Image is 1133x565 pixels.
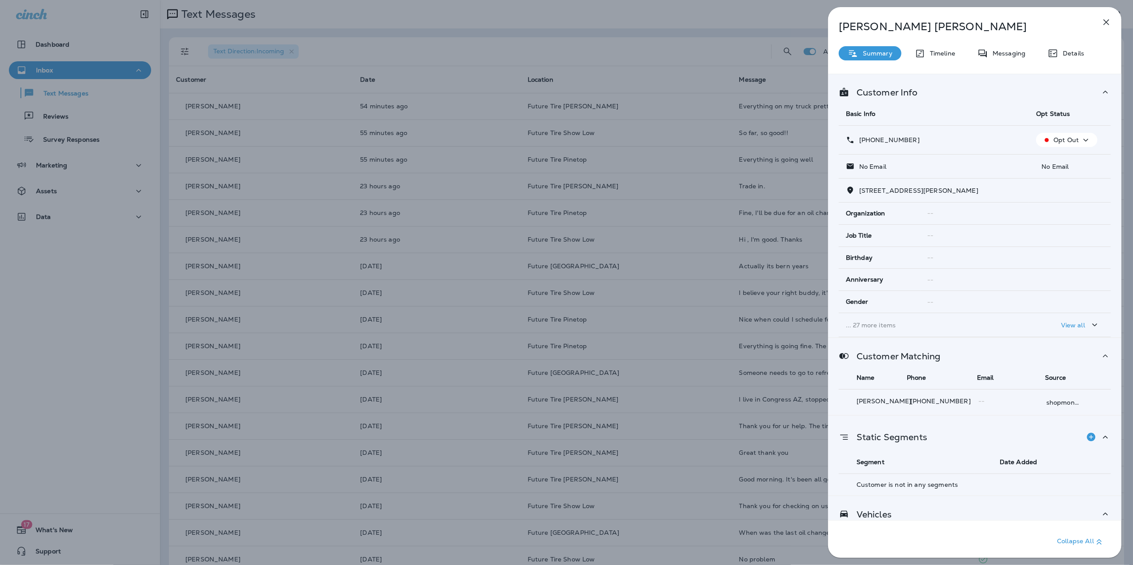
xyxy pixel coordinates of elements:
[1036,163,1104,170] p: No Email
[1046,399,1082,406] p: shopmonkey
[859,187,978,195] span: [STREET_ADDRESS][PERSON_NAME]
[1061,322,1085,329] p: View all
[858,50,893,57] p: Summary
[925,50,955,57] p: Timeline
[857,481,1093,488] p: Customer is not in any segments
[1000,458,1037,466] span: Date Added
[928,276,934,284] span: --
[849,353,941,360] p: Customer Matching
[849,511,892,518] p: Vehicles
[928,254,934,262] span: --
[1082,428,1100,446] button: Add to Static Segment
[857,374,875,382] span: Name
[846,322,1022,329] p: ... 27 more items
[846,210,885,217] span: Organization
[857,398,914,405] p: [PERSON_NAME]
[857,458,885,466] span: Segment
[846,276,884,283] span: Anniversary
[849,89,918,96] p: Customer Info
[1057,317,1104,333] button: View all
[977,374,994,382] span: Email
[855,136,920,143] p: [PHONE_NUMBER]
[928,298,934,306] span: --
[978,397,985,405] span: --
[1036,110,1070,118] span: Opt Status
[910,398,977,405] p: [PHONE_NUMBER]
[1057,537,1105,547] p: Collapse All
[1045,374,1066,382] span: Source
[928,209,934,217] span: --
[988,50,1025,57] p: Messaging
[846,232,872,239] span: Job Title
[907,374,926,382] span: Phone
[846,298,869,306] span: Gender
[839,20,1081,33] p: [PERSON_NAME] [PERSON_NAME]
[846,110,875,118] span: Basic Info
[855,163,886,170] p: No Email
[846,254,873,262] span: Birthday
[1036,133,1097,147] button: Opt Out
[849,434,927,441] p: Static Segments
[1053,136,1079,143] p: Opt Out
[1053,534,1108,550] button: Collapse All
[1058,50,1084,57] p: Details
[928,231,934,239] span: --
